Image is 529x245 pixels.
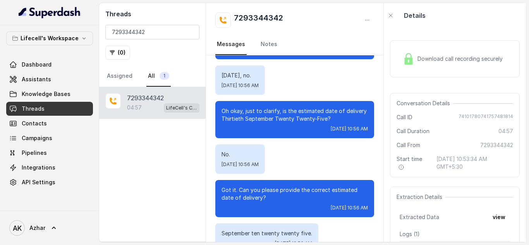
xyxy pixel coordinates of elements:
nav: Tabs [105,66,199,87]
a: Assistants [6,72,93,86]
span: Extraction Details [397,193,445,201]
text: AK [13,224,22,232]
span: 04:57 [498,127,513,135]
p: Lifecell's Workspace [21,34,79,43]
p: Got it. Can you please provide the correct estimated date of delivery? [222,186,368,202]
span: Extracted Data [400,213,439,221]
span: Start time [397,155,431,171]
span: API Settings [22,178,55,186]
span: 74101780741757481814 [459,113,513,121]
span: Threads [22,105,45,113]
span: Integrations [22,164,55,171]
button: (0) [105,46,130,60]
span: [DATE] 10:53:34 AM GMT+5:30 [436,155,513,171]
span: Download call recording securely [417,55,506,63]
input: Search by Call ID or Phone Number [105,25,199,39]
p: Oh okay, just to clarify, is the estimated date of delivery Thirtieth September Twenty Twenty-Five? [222,107,368,123]
span: Conversation Details [397,99,453,107]
span: Dashboard [22,61,52,69]
h2: 7293344342 [234,12,283,28]
a: Knowledge Bases [6,87,93,101]
span: Call From [397,141,420,149]
span: Knowledge Bases [22,90,70,98]
p: Details [404,11,426,20]
span: [DATE] 10:56 AM [222,161,259,168]
a: Azhar [6,217,93,239]
p: September ten twenty twenty five. [222,230,312,237]
p: No. [222,151,259,158]
span: Campaigns [22,134,52,142]
span: Azhar [29,224,45,232]
span: Contacts [22,120,47,127]
span: Call Duration [397,127,429,135]
a: Dashboard [6,58,93,72]
p: [DATE], no. [222,72,259,79]
p: Logs ( 1 ) [400,230,510,238]
img: light.svg [19,6,81,19]
a: Integrations [6,161,93,175]
p: LifeCell's Call Assistant [166,104,197,112]
span: Assistants [22,75,51,83]
h2: Threads [105,9,199,19]
a: Assigned [105,66,134,87]
nav: Tabs [215,34,374,55]
a: Pipelines [6,146,93,160]
span: [DATE] 10:56 AM [331,126,368,132]
p: 7293344342 [127,93,164,103]
span: Pipelines [22,149,47,157]
a: Threads [6,102,93,116]
a: All1 [146,66,171,87]
span: [DATE] 10:56 AM [222,82,259,89]
a: API Settings [6,175,93,189]
button: Lifecell's Workspace [6,31,93,45]
span: 7293344342 [480,141,513,149]
p: 04:57 [127,104,142,111]
span: [DATE] 10:56 AM [331,205,368,211]
a: Contacts [6,117,93,130]
a: Notes [259,34,279,55]
span: 1 [160,72,169,80]
button: view [488,210,510,224]
a: Campaigns [6,131,93,145]
img: Lock Icon [403,53,414,65]
a: Messages [215,34,247,55]
span: Call ID [397,113,412,121]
